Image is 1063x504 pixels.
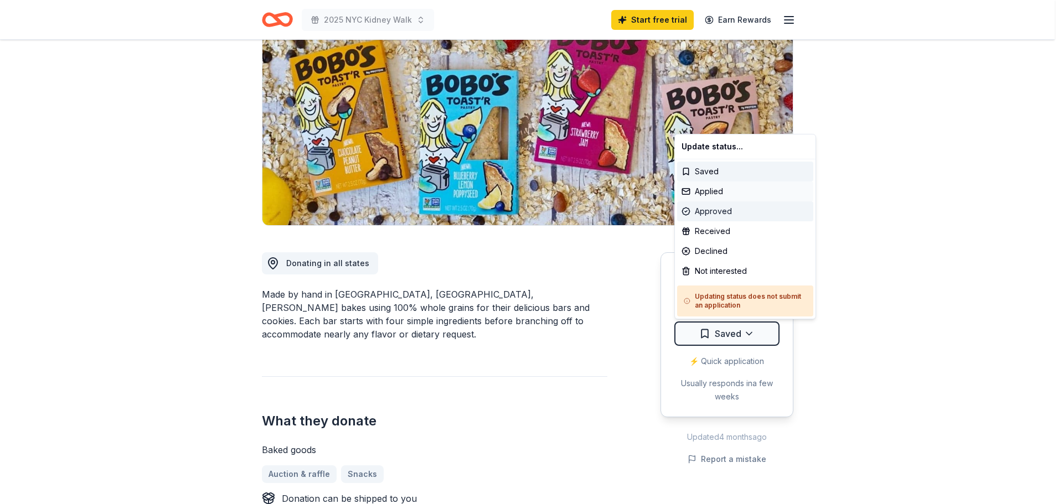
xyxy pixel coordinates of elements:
div: Not interested [677,261,813,281]
div: Update status... [677,137,813,157]
div: Declined [677,241,813,261]
span: 2025 NYC Kidney Walk [324,13,412,27]
div: Applied [677,181,813,201]
div: Approved [677,201,813,221]
h5: Updating status does not submit an application [684,292,807,310]
div: Saved [677,162,813,181]
div: Received [677,221,813,241]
